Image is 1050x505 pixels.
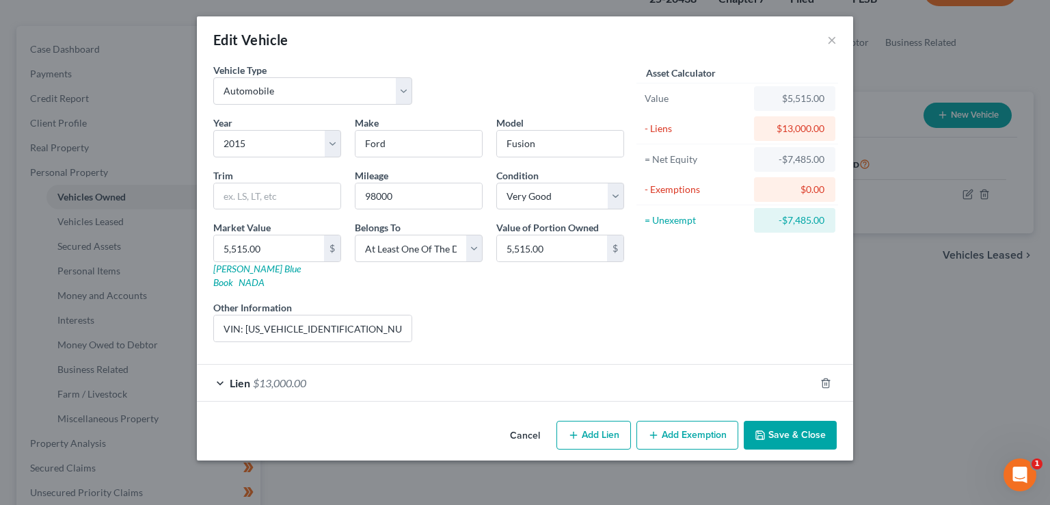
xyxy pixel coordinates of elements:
span: Belongs To [355,222,401,233]
label: Value of Portion Owned [496,220,599,235]
button: Save & Close [744,421,837,450]
input: 0.00 [497,235,607,261]
label: Year [213,116,232,130]
span: Make [355,117,379,129]
a: [PERSON_NAME] Blue Book [213,263,301,288]
a: NADA [239,276,265,288]
label: Condition [496,168,539,183]
div: -$7,485.00 [765,213,824,227]
button: Cancel [499,422,551,450]
div: Edit Vehicle [213,30,288,49]
input: ex. Nissan [355,131,482,157]
div: - Exemptions [645,183,748,196]
button: × [827,31,837,48]
label: Model [496,116,524,130]
div: $13,000.00 [765,122,824,135]
div: $0.00 [765,183,824,196]
div: $ [607,235,623,261]
div: = Net Equity [645,153,748,166]
input: -- [355,183,482,209]
div: Value [645,92,748,105]
div: $ [324,235,340,261]
input: (optional) [214,315,412,341]
input: 0.00 [214,235,324,261]
div: -$7,485.00 [765,153,824,166]
span: 1 [1032,458,1042,469]
span: $13,000.00 [253,376,306,389]
iframe: Intercom live chat [1004,458,1036,491]
label: Market Value [213,220,271,235]
div: $5,515.00 [765,92,824,105]
input: ex. Altima [497,131,623,157]
button: Add Exemption [636,421,738,450]
label: Mileage [355,168,388,183]
span: Lien [230,376,250,389]
label: Asset Calculator [646,66,716,80]
div: - Liens [645,122,748,135]
label: Vehicle Type [213,63,267,77]
input: ex. LS, LT, etc [214,183,340,209]
label: Other Information [213,300,292,315]
label: Trim [213,168,233,183]
button: Add Lien [556,421,631,450]
div: = Unexempt [645,213,748,227]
